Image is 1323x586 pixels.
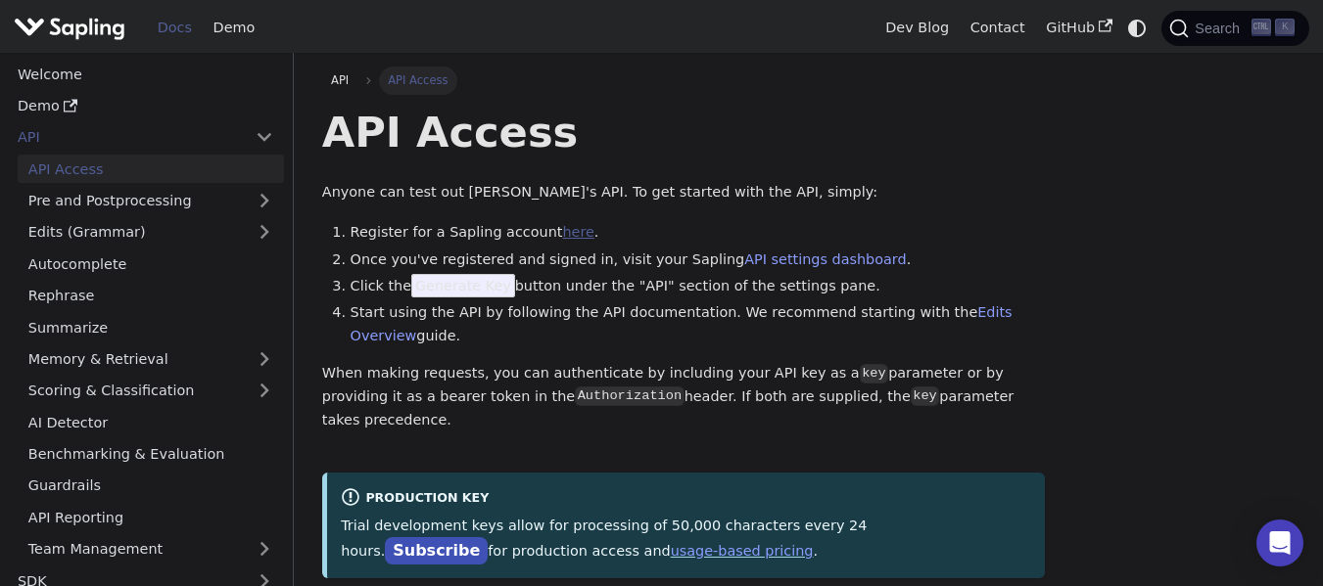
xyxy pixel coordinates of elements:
[322,106,1045,158] h1: API Access
[18,535,284,563] a: Team Management
[1035,13,1122,43] a: GitHub
[351,221,1045,245] li: Register for a Sapling account .
[18,282,284,310] a: Rephrase
[744,251,906,267] a: API settings dashboard
[18,155,284,183] a: API Access
[351,275,1045,298] li: Click the button under the "API" section of the settings pane.
[18,187,284,215] a: Pre and Postprocessing
[874,13,959,43] a: Dev Blog
[322,67,1045,94] nav: Breadcrumbs
[860,364,888,383] code: key
[18,408,284,436] a: AI Detector
[385,537,488,565] a: Subscribe
[18,313,284,341] a: Summarize
[18,218,284,247] a: Edits (Grammar)
[18,472,284,500] a: Guardrails
[1161,11,1308,46] button: Search (Ctrl+K)
[351,301,1045,348] li: Start using the API by following the API documentation. We recommend starting with the guide.
[18,249,284,278] a: Autocomplete
[203,13,265,43] a: Demo
[341,515,1030,563] p: Trial development keys allow for processing of 50,000 characters every 24 hours. for production a...
[18,503,284,531] a: API Reporting
[147,13,203,43] a: Docs
[1256,519,1303,566] div: Open Intercom Messenger
[911,386,939,406] code: key
[322,181,1045,204] p: Anyone can test out [PERSON_NAME]'s API. To get started with the API, simply:
[1189,21,1252,36] span: Search
[1275,19,1295,36] kbd: K
[322,362,1045,431] p: When making requests, you can authenticate by including your API key as a parameter or by providi...
[7,60,284,88] a: Welcome
[960,13,1036,43] a: Contact
[341,487,1030,511] div: Production Key
[18,345,284,374] a: Memory & Retrieval
[14,14,132,42] a: Sapling.ai
[245,123,284,152] button: Collapse sidebar category 'API'
[7,123,245,152] a: API
[379,67,457,94] span: API Access
[14,14,125,42] img: Sapling.ai
[322,67,358,94] a: API
[351,248,1045,272] li: Once you've registered and signed in, visit your Sapling .
[1123,14,1152,42] button: Switch between dark and light mode (currently system mode)
[7,92,284,120] a: Demo
[18,440,284,469] a: Benchmarking & Evaluation
[331,73,349,87] span: API
[575,386,684,406] code: Authorization
[671,543,814,559] a: usage-based pricing
[411,274,515,297] span: Generate Key
[562,224,593,240] a: here
[18,377,284,405] a: Scoring & Classification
